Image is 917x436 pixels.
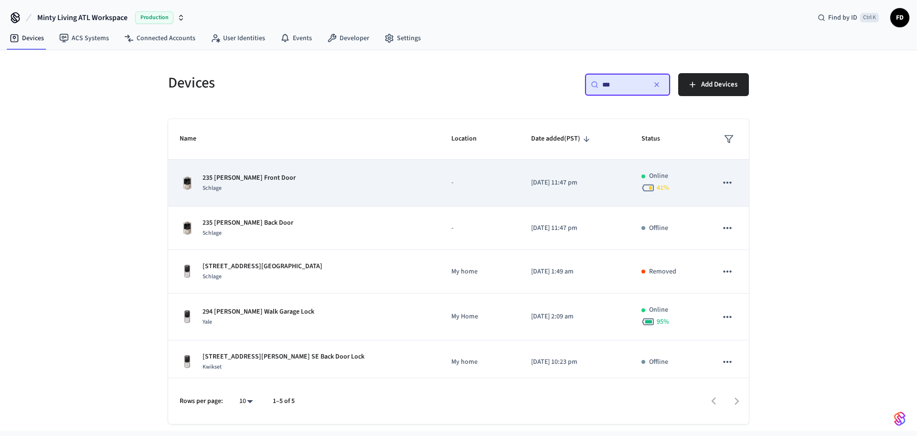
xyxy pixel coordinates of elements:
p: 1–5 of 5 [273,396,295,406]
p: - [451,178,508,188]
span: Production [135,11,173,24]
p: [DATE] 2:09 am [531,312,619,322]
p: Rows per page: [180,396,223,406]
span: Add Devices [701,78,737,91]
a: User Identities [203,30,273,47]
p: My home [451,357,508,367]
table: sticky table [168,119,749,384]
p: Online [649,171,668,181]
img: Yale Assure Touchscreen Wifi Smart Lock, Satin Nickel, Front [180,309,195,325]
a: Devices [2,30,52,47]
a: Connected Accounts [117,30,203,47]
p: [DATE] 11:47 pm [531,223,619,233]
img: Yale Assure Touchscreen Wifi Smart Lock, Satin Nickel, Front [180,264,195,279]
p: Offline [649,357,668,367]
p: 294 [PERSON_NAME] Walk Garage Lock [203,307,314,317]
p: [DATE] 10:23 pm [531,357,619,367]
a: Settings [377,30,428,47]
p: [DATE] 1:49 am [531,267,619,277]
a: ACS Systems [52,30,117,47]
p: Offline [649,223,668,233]
span: Schlage [203,229,222,237]
button: FD [890,8,909,27]
p: [STREET_ADDRESS][PERSON_NAME] SE Back Door Lock [203,352,364,362]
div: 10 [235,394,257,408]
span: Ctrl K [860,13,879,22]
img: Schlage Sense Smart Deadbolt with Camelot Trim, Front [180,220,195,236]
p: 235 [PERSON_NAME] Back Door [203,218,293,228]
a: Developer [320,30,377,47]
span: Schlage [203,184,222,192]
p: [DATE] 11:47 pm [531,178,619,188]
span: 41 % [657,183,669,193]
span: Name [180,131,209,146]
p: - [451,223,508,233]
span: 95 % [657,317,669,327]
p: My Home [451,312,508,322]
span: FD [891,9,908,26]
span: Minty Living ATL Workspace [37,12,128,23]
span: Kwikset [203,363,222,371]
h5: Devices [168,73,453,93]
p: My home [451,267,508,277]
p: Removed [649,267,676,277]
img: Yale Assure Touchscreen Wifi Smart Lock, Satin Nickel, Front [180,354,195,370]
span: Schlage [203,272,222,281]
a: Events [273,30,320,47]
p: [STREET_ADDRESS][GEOGRAPHIC_DATA] [203,262,322,272]
span: Yale [203,318,212,326]
p: 235 [PERSON_NAME] Front Door [203,173,296,183]
span: Location [451,131,489,146]
span: Status [641,131,672,146]
div: Find by IDCtrl K [810,9,886,26]
span: Date added(PST) [531,131,593,146]
p: Online [649,305,668,315]
span: Find by ID [828,13,857,22]
button: Add Devices [678,73,749,96]
img: SeamLogoGradient.69752ec5.svg [894,411,906,426]
img: Schlage Sense Smart Deadbolt with Camelot Trim, Front [180,175,195,191]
